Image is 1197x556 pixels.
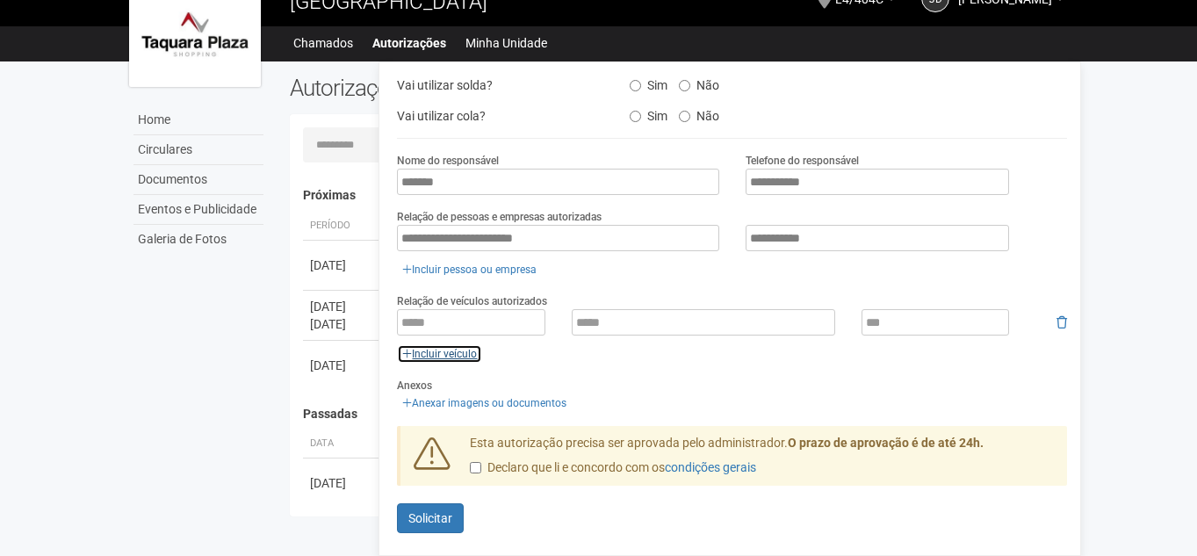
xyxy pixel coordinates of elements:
[372,31,446,55] a: Autorizações
[397,209,602,225] label: Relação de pessoas e empresas autorizadas
[630,72,667,93] label: Sim
[457,435,1068,486] div: Esta autorização precisa ser aprovada pelo administrador.
[310,474,375,492] div: [DATE]
[397,293,547,309] label: Relação de veículos autorizados
[303,430,382,459] th: Data
[679,111,690,122] input: Não
[630,103,667,124] label: Sim
[397,260,542,279] a: Incluir pessoa ou empresa
[310,298,375,315] div: [DATE]
[679,103,719,124] label: Não
[133,135,263,165] a: Circulares
[630,111,641,122] input: Sim
[679,80,690,91] input: Não
[133,165,263,195] a: Documentos
[397,394,572,413] a: Anexar imagens ou documentos
[408,511,452,525] span: Solicitar
[397,378,432,394] label: Anexos
[133,225,263,254] a: Galeria de Fotos
[397,344,482,364] a: Incluir veículo
[1056,316,1067,329] i: Remover
[470,462,481,473] input: Declaro que li e concordo com oscondições gerais
[133,195,263,225] a: Eventos e Publicidade
[397,503,464,533] button: Solicitar
[465,31,547,55] a: Minha Unidade
[303,212,382,241] th: Período
[293,31,353,55] a: Chamados
[384,103,616,129] div: Vai utilizar cola?
[788,436,984,450] strong: O prazo de aprovação é de até 24h.
[310,256,375,274] div: [DATE]
[310,357,375,374] div: [DATE]
[665,460,756,474] a: condições gerais
[303,408,1056,421] h4: Passadas
[630,80,641,91] input: Sim
[679,72,719,93] label: Não
[290,75,666,101] h2: Autorizações
[746,153,859,169] label: Telefone do responsável
[303,189,1056,202] h4: Próximas
[470,459,756,477] label: Declaro que li e concordo com os
[133,105,263,135] a: Home
[310,315,375,333] div: [DATE]
[384,72,616,98] div: Vai utilizar solda?
[397,153,499,169] label: Nome do responsável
